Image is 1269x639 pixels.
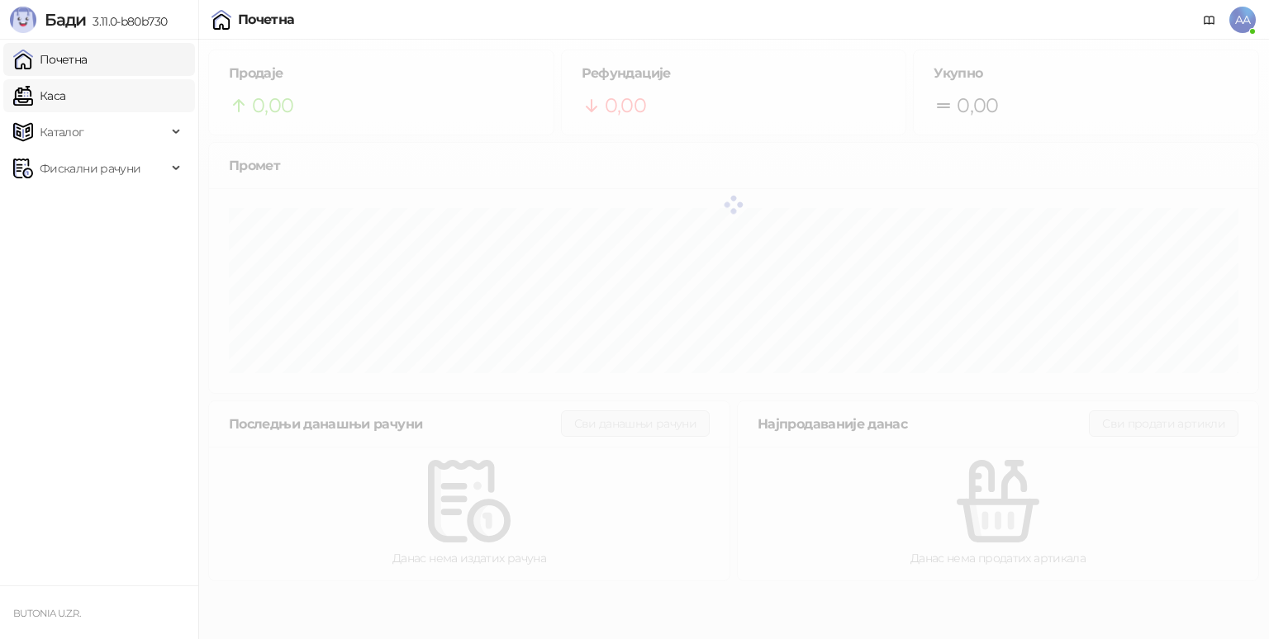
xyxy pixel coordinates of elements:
small: BUTONIA U.Z.R. [13,608,80,619]
span: AA [1229,7,1256,33]
img: Logo [10,7,36,33]
span: 3.11.0-b80b730 [86,14,167,29]
div: Почетна [238,13,295,26]
span: Фискални рачуни [40,152,140,185]
span: Каталог [40,116,84,149]
span: Бади [45,10,86,30]
a: Почетна [13,43,88,76]
a: Каса [13,79,65,112]
a: Документација [1196,7,1223,33]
